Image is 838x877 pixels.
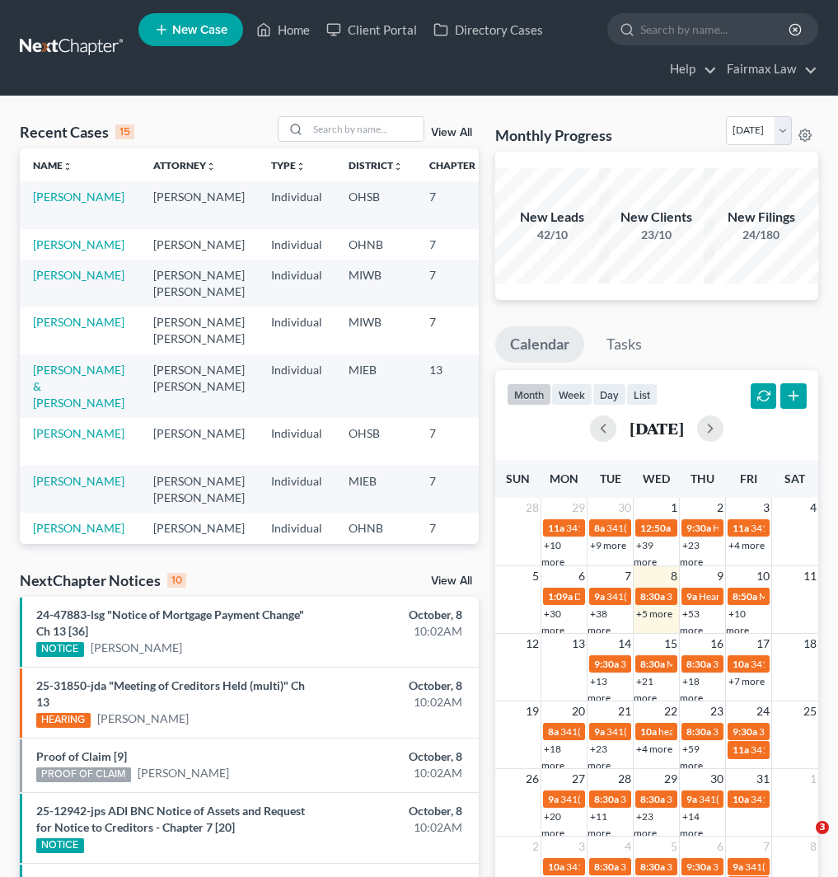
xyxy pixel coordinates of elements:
span: 1 [808,769,818,789]
a: Proof of Claim [9] [36,749,127,763]
span: 12 [524,634,541,654]
div: 10 [167,573,186,588]
a: Districtunfold_more [349,159,403,171]
a: [PERSON_NAME] [91,640,182,656]
span: 15 [662,634,679,654]
div: October, 8 [331,803,462,819]
h3: Monthly Progress [495,125,612,145]
td: Individual [258,466,335,513]
span: 8:30a [686,725,711,738]
input: Search by name... [308,117,424,141]
span: 11a [548,522,564,534]
iframe: Intercom live chat [782,821,822,861]
td: MIWB [335,260,416,307]
span: 10a [733,793,749,805]
span: 27 [570,769,587,789]
a: 25-12942-jps ADI BNC Notice of Assets and Request for Notice to Creditors - Chapter 7 [20] [36,804,305,834]
span: New Case [172,24,227,36]
a: +4 more [728,539,765,551]
span: 30 [709,769,725,789]
button: week [551,383,592,406]
span: Wed [643,471,670,485]
span: 9:30a [733,725,757,738]
a: [PERSON_NAME] [97,711,189,727]
a: Fairmax Law [719,54,817,84]
button: list [626,383,658,406]
a: [PERSON_NAME] [33,474,124,488]
td: [PERSON_NAME] [140,513,258,543]
a: [PERSON_NAME] [33,190,124,204]
a: Home [248,15,318,45]
span: 8 [669,566,679,586]
span: 9a [548,793,559,805]
td: [PERSON_NAME] [PERSON_NAME] [140,544,258,591]
span: 4 [623,837,633,856]
td: Individual [258,354,335,418]
i: unfold_more [63,162,73,171]
div: New Leads [494,208,610,227]
h2: [DATE] [630,420,684,437]
div: 15 [115,124,134,139]
td: [PERSON_NAME] [PERSON_NAME] [140,466,258,513]
span: 8:30a [594,793,619,805]
span: 341(a) Meeting of Creditors for [PERSON_NAME] [566,861,779,873]
span: 9 [715,566,725,586]
td: Individual [258,181,335,228]
a: +18 more [680,675,703,704]
span: 9a [594,590,605,603]
div: NextChapter Notices [20,570,186,590]
span: 8:30a [640,590,665,603]
a: [PERSON_NAME] [33,268,124,282]
a: Help [662,54,717,84]
a: +59 more [680,743,703,771]
td: Individual [258,544,335,591]
span: 21 [616,701,633,721]
a: Calendar [495,326,584,363]
span: 8a [548,725,559,738]
span: Mon [550,471,578,485]
span: Fri [740,471,757,485]
div: 10:02AM [331,694,462,711]
span: 3 [577,837,587,856]
span: 8:30a [640,658,665,670]
a: View All [431,127,472,138]
div: Recent Cases [20,122,134,142]
td: MIEB [335,466,416,513]
a: +10 more [726,607,749,636]
td: 7 [416,418,499,465]
a: +38 more [588,607,611,636]
td: MIWB [335,307,416,354]
span: 9a [686,793,697,805]
span: 10a [640,725,657,738]
span: 8a [594,522,605,534]
span: 16 [709,634,725,654]
span: 2 [531,837,541,856]
span: hearing for [PERSON_NAME] [658,725,785,738]
span: Meeting for [PERSON_NAME] [667,658,796,670]
i: unfold_more [296,162,306,171]
div: 10:02AM [331,819,462,836]
span: 10 [755,566,771,586]
a: +20 more [541,810,564,839]
span: 7 [623,566,633,586]
span: Sat [784,471,805,485]
button: day [592,383,626,406]
td: Individual [258,307,335,354]
span: 341(a) Meeting of Creditors for [PERSON_NAME] [620,861,834,873]
span: 17 [755,634,771,654]
span: 29 [570,498,587,518]
span: 10a [733,658,749,670]
span: 9:30a [686,522,711,534]
div: 23/10 [599,227,714,243]
a: +39 more [634,539,657,568]
span: 9a [733,861,743,873]
span: 14 [616,634,633,654]
a: [PERSON_NAME] [138,765,229,781]
span: 18 [802,634,818,654]
span: 20 [570,701,587,721]
span: 28 [524,498,541,518]
span: 7 [761,837,771,856]
span: 341(a) meeting for [PERSON_NAME] [620,658,779,670]
span: 31 [755,769,771,789]
div: HEARING [36,713,91,728]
